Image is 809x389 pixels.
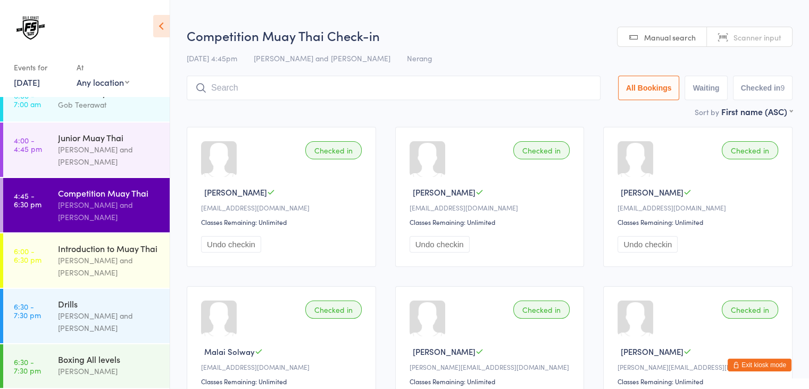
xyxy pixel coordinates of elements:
[695,107,719,117] label: Sort by
[3,178,170,232] a: 4:45 -6:30 pmCompetition Muay Thai[PERSON_NAME] and [PERSON_NAME]
[58,254,161,279] div: [PERSON_NAME] and [PERSON_NAME]
[58,143,161,168] div: [PERSON_NAME] and [PERSON_NAME]
[644,32,696,43] span: Manual search
[14,59,66,76] div: Events for
[618,377,781,386] div: Classes Remaining: Unlimited
[58,365,161,377] div: [PERSON_NAME]
[3,78,170,121] a: 6:00 -7:00 amAdults Muay ThaiGob Teerawat
[201,362,365,371] div: [EMAIL_ADDRESS][DOMAIN_NAME]
[618,236,678,253] button: Undo checkin
[204,346,255,357] span: Malai Solway
[413,346,476,357] span: [PERSON_NAME]
[618,362,781,371] div: [PERSON_NAME][EMAIL_ADDRESS][DOMAIN_NAME]
[14,191,41,208] time: 4:45 - 6:30 pm
[14,247,41,264] time: 6:00 - 6:30 pm
[201,217,365,226] div: Classes Remaining: Unlimited
[11,8,51,48] img: The Fight Society
[3,123,170,177] a: 4:00 -4:45 pmJunior Muay Thai[PERSON_NAME] and [PERSON_NAME]
[618,203,781,212] div: [EMAIL_ADDRESS][DOMAIN_NAME]
[513,301,570,319] div: Checked in
[58,242,161,254] div: Introduction to Muay Thai
[187,53,237,63] span: [DATE] 4:45pm
[14,136,42,153] time: 4:00 - 4:45 pm
[413,187,476,198] span: [PERSON_NAME]
[58,199,161,223] div: [PERSON_NAME] and [PERSON_NAME]
[621,346,683,357] span: [PERSON_NAME]
[410,217,573,226] div: Classes Remaining: Unlimited
[410,236,470,253] button: Undo checkin
[685,76,727,100] button: Waiting
[3,289,170,343] a: 6:30 -7:30 pmDrills[PERSON_NAME] and [PERSON_NAME]
[58,187,161,199] div: Competition Muay Thai
[201,203,365,212] div: [EMAIL_ADDRESS][DOMAIN_NAME]
[410,377,573,386] div: Classes Remaining: Unlimited
[254,53,390,63] span: [PERSON_NAME] and [PERSON_NAME]
[201,377,365,386] div: Classes Remaining: Unlimited
[3,344,170,388] a: 6:30 -7:30 pmBoxing All levels[PERSON_NAME]
[14,91,41,108] time: 6:00 - 7:00 am
[618,76,680,100] button: All Bookings
[77,76,129,88] div: Any location
[187,76,601,100] input: Search
[513,141,570,159] div: Checked in
[58,99,161,111] div: Gob Teerawat
[58,298,161,310] div: Drills
[58,353,161,365] div: Boxing All levels
[14,76,40,88] a: [DATE]
[187,27,793,44] h2: Competition Muay Thai Check-in
[722,301,778,319] div: Checked in
[58,310,161,334] div: [PERSON_NAME] and [PERSON_NAME]
[410,203,573,212] div: [EMAIL_ADDRESS][DOMAIN_NAME]
[780,84,785,92] div: 9
[407,53,432,63] span: Nerang
[618,217,781,226] div: Classes Remaining: Unlimited
[305,301,362,319] div: Checked in
[14,302,41,319] time: 6:30 - 7:30 pm
[305,141,362,159] div: Checked in
[410,362,573,371] div: [PERSON_NAME][EMAIL_ADDRESS][DOMAIN_NAME]
[722,141,778,159] div: Checked in
[621,187,683,198] span: [PERSON_NAME]
[733,32,781,43] span: Scanner input
[3,233,170,288] a: 6:00 -6:30 pmIntroduction to Muay Thai[PERSON_NAME] and [PERSON_NAME]
[201,236,261,253] button: Undo checkin
[721,106,793,117] div: First name (ASC)
[14,358,41,375] time: 6:30 - 7:30 pm
[58,132,161,143] div: Junior Muay Thai
[728,359,791,371] button: Exit kiosk mode
[204,187,267,198] span: [PERSON_NAME]
[733,76,793,100] button: Checked in9
[77,59,129,76] div: At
